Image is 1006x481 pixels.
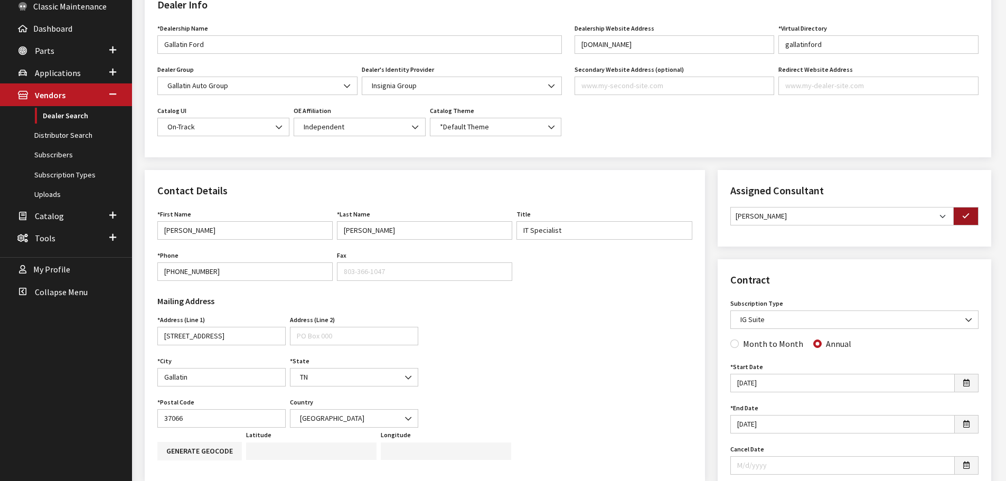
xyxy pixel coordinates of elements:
label: Redirect Website Address [778,65,853,74]
label: Address (Line 1) [157,315,205,325]
span: IG Suite [737,314,972,325]
input: 888-579-4458 [157,262,333,281]
input: M/d/yyyy [730,374,955,392]
h2: Contract [730,272,979,288]
label: Secondary Website Address (optional) [575,65,684,74]
label: Annual [826,337,851,350]
label: Longitude [381,430,411,440]
input: M/d/yyyy [730,456,955,475]
label: Country [290,398,313,407]
span: Gallatin Auto Group [157,77,358,95]
label: End Date [730,403,758,413]
label: Subscription Type [730,299,783,308]
h3: Mailing Address [157,295,418,307]
label: City [157,356,172,366]
span: Dashboard [33,23,72,34]
span: Insignia Group [369,80,555,91]
span: *Default Theme [437,121,555,133]
button: Open date picker [954,415,979,433]
label: Dealership Website Address [575,24,654,33]
span: IG Suite [730,310,979,329]
label: Catalog UI [157,106,186,116]
label: Last Name [337,210,370,219]
span: On-Track [164,121,283,133]
label: Catalog Theme [430,106,474,116]
span: *Default Theme [430,118,562,136]
input: Manager [516,221,692,240]
span: United States of America [297,413,411,424]
input: PO Box 000 [290,327,418,345]
input: site-name [778,35,979,54]
input: M/d/yyyy [730,415,955,433]
input: www.my-dealer-site.com [575,35,775,54]
label: Dealer Group [157,65,194,74]
input: Doe [337,221,512,240]
label: *Dealership Name [157,24,208,33]
label: OE Affiliation [294,106,331,116]
label: Fax [337,251,346,260]
input: John [157,221,333,240]
button: Open date picker [954,456,979,475]
input: 153 South Oakland Avenue [157,327,286,345]
button: Open date picker [954,374,979,392]
input: 29730 [157,409,286,428]
span: United States of America [290,409,418,428]
span: TN [290,368,418,386]
span: Classic Maintenance [33,1,107,12]
span: Independent [294,118,426,136]
label: Month to Month [743,337,803,350]
span: Parts [35,45,54,56]
label: *Virtual Directory [778,24,827,33]
label: Cancel Date [730,445,764,454]
label: Start Date [730,362,763,372]
label: Phone [157,251,178,260]
input: My Dealer [157,35,562,54]
input: Rock Hill [157,368,286,386]
input: 803-366-1047 [337,262,512,281]
input: www.my-second-site.com [575,77,775,95]
label: First Name [157,210,191,219]
label: Title [516,210,531,219]
button: Generate geocode [157,442,242,460]
span: Applications [35,68,81,78]
input: www.my-dealer-site.com [778,77,979,95]
h2: Assigned Consultant [730,183,979,199]
label: Address (Line 2) [290,315,335,325]
label: Latitude [246,430,271,440]
span: On-Track [157,118,289,136]
h2: Contact Details [157,183,692,199]
span: Vendors [35,90,65,101]
span: My Profile [33,265,70,275]
span: Collapse Menu [35,287,88,297]
span: Gallatin Auto Group [164,80,351,91]
label: State [290,356,309,366]
button: Assign selected Consultant [953,207,979,225]
span: Insignia Group [362,77,562,95]
span: Catalog [35,211,64,221]
label: Dealer's Identity Provider [362,65,434,74]
span: Tools [35,233,55,243]
span: Independent [300,121,419,133]
span: TN [297,372,411,383]
label: Postal Code [157,398,194,407]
